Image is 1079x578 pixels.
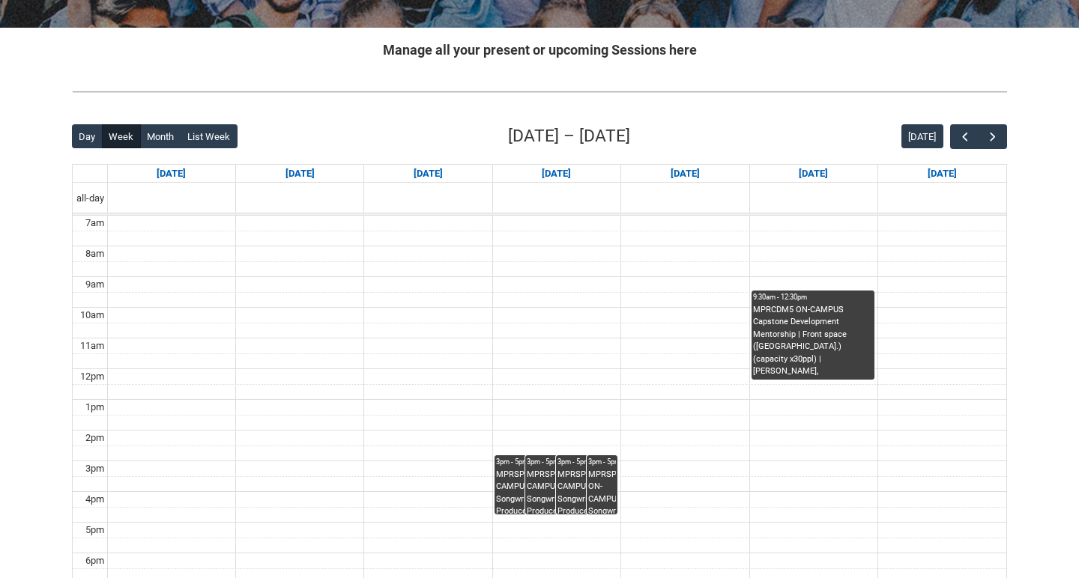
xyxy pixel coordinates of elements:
[82,523,107,538] div: 5pm
[979,124,1007,149] button: Next Week
[588,457,616,467] div: 3pm - 5pm
[73,191,107,206] span: all-day
[588,469,616,514] div: MPRSPR3 ON-CAMPUS Songwriter Producer WED 3:00-5:00 | [GEOGRAPHIC_DATA] ([GEOGRAPHIC_DATA].) (cap...
[72,124,103,148] button: Day
[82,492,107,507] div: 4pm
[527,457,585,467] div: 3pm - 5pm
[557,457,616,467] div: 3pm - 5pm
[753,304,873,380] div: MPRCDM5 ON-CAMPUS Capstone Development Mentorship | Front space ([GEOGRAPHIC_DATA].) (capacity x3...
[411,165,446,183] a: Go to September 30, 2025
[796,165,831,183] a: Go to October 3, 2025
[154,165,189,183] a: Go to September 28, 2025
[82,431,107,445] div: 2pm
[557,469,616,514] div: MPRSPR3 ON-CAMPUS Songwriter Producer WED 3:00-5:00 | Studio A ([GEOGRAPHIC_DATA].) (capacity x15...
[950,124,979,149] button: Previous Week
[72,40,1007,60] h2: Manage all your present or upcoming Sessions here
[72,84,1007,100] img: REDU_GREY_LINE
[77,369,107,384] div: 12pm
[82,461,107,476] div: 3pm
[82,277,107,292] div: 9am
[82,246,107,261] div: 8am
[82,553,107,568] div: 6pm
[82,400,107,415] div: 1pm
[901,124,943,148] button: [DATE]
[102,124,141,148] button: Week
[77,308,107,323] div: 10am
[508,124,630,149] h2: [DATE] – [DATE]
[925,165,960,183] a: Go to October 4, 2025
[282,165,318,183] a: Go to September 29, 2025
[753,292,873,302] div: 9:30am - 12:30pm
[140,124,181,148] button: Month
[181,124,238,148] button: List Week
[527,469,585,514] div: MPRSPR3 ON-CAMPUS Songwriter Producer WED 3:00-5:00 | Ensemble Room 7 ([GEOGRAPHIC_DATA].) (capac...
[668,165,703,183] a: Go to October 2, 2025
[82,216,107,231] div: 7am
[496,469,554,514] div: MPRSPR3 ON-CAMPUS Songwriter Producer WED 3:00-5:00 | Ensemble Room 6 ([GEOGRAPHIC_DATA].) (capac...
[539,165,574,183] a: Go to October 1, 2025
[77,338,107,353] div: 11am
[496,457,554,467] div: 3pm - 5pm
